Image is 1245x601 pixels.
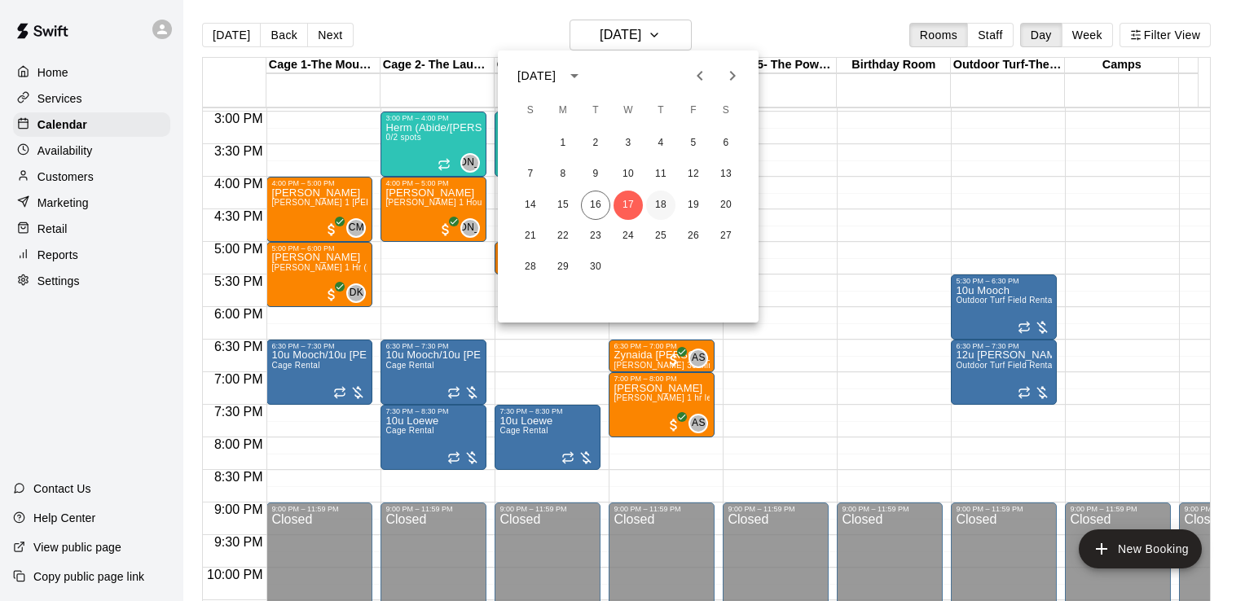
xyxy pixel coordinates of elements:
button: 11 [646,160,675,189]
button: 9 [581,160,610,189]
button: 4 [646,129,675,158]
button: 14 [516,191,545,220]
button: 16 [581,191,610,220]
button: 3 [614,129,643,158]
button: 26 [679,222,708,251]
button: 7 [516,160,545,189]
button: calendar view is open, switch to year view [561,62,588,90]
button: 28 [516,252,545,282]
button: 20 [711,191,741,220]
button: Previous month [684,59,716,92]
span: Wednesday [614,94,643,127]
button: 29 [548,252,578,282]
span: Monday [548,94,578,127]
button: 1 [548,129,578,158]
button: 17 [614,191,643,220]
span: Friday [679,94,708,127]
button: 25 [646,222,675,251]
span: Saturday [711,94,741,127]
button: 2 [581,129,610,158]
button: 13 [711,160,741,189]
span: Sunday [516,94,545,127]
button: 6 [711,129,741,158]
button: 18 [646,191,675,220]
span: Tuesday [581,94,610,127]
button: 23 [581,222,610,251]
button: 21 [516,222,545,251]
button: 8 [548,160,578,189]
button: 22 [548,222,578,251]
div: [DATE] [517,68,556,85]
button: 12 [679,160,708,189]
button: 30 [581,252,610,282]
button: 15 [548,191,578,220]
button: 19 [679,191,708,220]
span: Thursday [646,94,675,127]
button: Next month [716,59,749,92]
button: 5 [679,129,708,158]
button: 27 [711,222,741,251]
button: 10 [614,160,643,189]
button: 24 [614,222,643,251]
